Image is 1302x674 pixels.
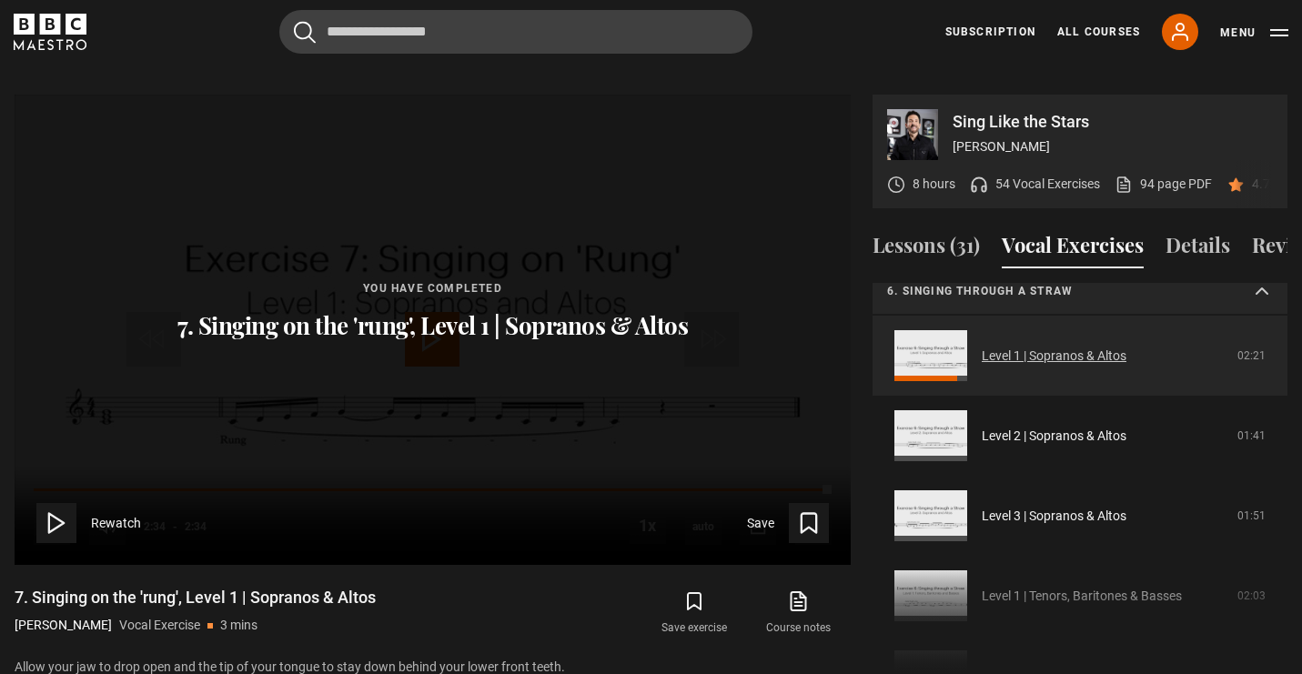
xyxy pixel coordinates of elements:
a: Level 1 | Sopranos & Altos [982,347,1126,366]
input: Search [279,10,752,54]
a: All Courses [1057,24,1140,40]
p: Sing Like the Stars [953,114,1273,130]
p: 6. Singing through a straw [887,283,1229,299]
span: Save [747,514,774,533]
button: Rewatch [36,503,141,543]
summary: 6. Singing through a straw [873,268,1287,316]
button: Toggle navigation [1220,24,1288,42]
p: 3 mins [220,616,257,635]
button: Save [747,503,829,543]
p: 8 hours [913,175,955,194]
p: [PERSON_NAME] [15,616,112,635]
a: Subscription [945,24,1035,40]
p: [PERSON_NAME] [953,137,1273,156]
a: Level 3 | Sopranos & Altos [982,507,1126,526]
button: Details [1166,230,1230,268]
button: Save exercise [642,587,746,639]
svg: BBC Maestro [14,14,86,50]
button: Vocal Exercises [1002,230,1144,268]
a: Level 2 | Sopranos & Altos [982,427,1126,446]
h1: 7. Singing on the 'rung', Level 1 | Sopranos & Altos [15,587,376,609]
button: Lessons (31) [873,230,980,268]
span: Rewatch [91,514,141,533]
p: You have completed [177,280,688,297]
a: 94 page PDF [1115,175,1212,194]
a: Course notes [747,587,851,639]
p: Vocal Exercise [119,616,200,635]
p: 54 Vocal Exercises [995,175,1100,194]
button: Submit the search query [294,21,316,44]
p: 7. Singing on the 'rung', Level 1 | Sopranos & Altos [177,311,688,340]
